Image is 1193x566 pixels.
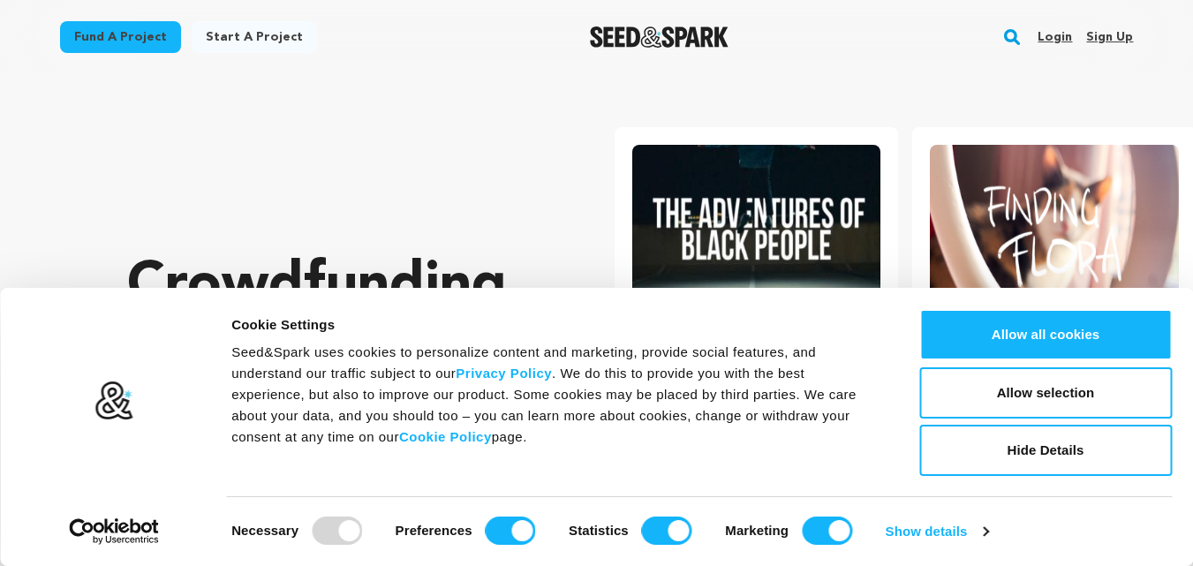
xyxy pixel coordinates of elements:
a: Show details [886,518,988,545]
button: Hide Details [919,425,1172,476]
div: Seed&Spark uses cookies to personalize content and marketing, provide social features, and unders... [231,342,880,448]
a: Usercentrics Cookiebot - opens in a new window [37,518,192,545]
strong: Necessary [231,523,298,538]
a: Start a project [192,21,317,53]
a: Cookie Policy [399,429,492,444]
legend: Consent Selection [230,509,231,510]
div: Cookie Settings [231,314,880,336]
img: The Adventures of Black People image [632,145,881,314]
strong: Statistics [569,523,629,538]
a: Fund a project [60,21,181,53]
a: Sign up [1086,23,1133,51]
img: Seed&Spark Logo Dark Mode [590,26,729,48]
button: Allow all cookies [919,309,1172,360]
button: Allow selection [919,367,1172,419]
p: Crowdfunding that . [127,252,544,464]
img: logo [94,381,134,421]
strong: Preferences [396,523,472,538]
strong: Marketing [725,523,789,538]
a: Privacy Policy [456,366,552,381]
img: Finding Flora image [930,145,1179,314]
a: Seed&Spark Homepage [590,26,729,48]
a: Login [1038,23,1072,51]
